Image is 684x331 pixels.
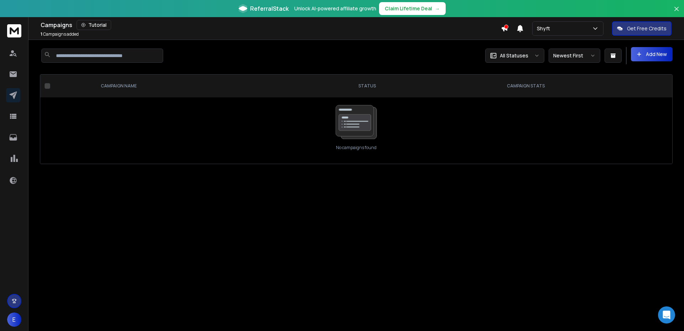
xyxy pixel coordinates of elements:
[7,312,21,327] button: E
[672,4,681,21] button: Close banner
[631,47,673,61] button: Add New
[77,20,111,30] button: Tutorial
[41,20,501,30] div: Campaigns
[435,5,440,12] span: →
[426,75,626,97] th: CAMPAIGN STATS
[627,25,667,32] p: Get Free Credits
[336,145,377,151] p: No campaigns found
[250,4,289,13] span: ReferralStack
[294,5,376,12] p: Unlock AI-powered affiliate growth
[658,306,675,324] div: Open Intercom Messenger
[549,49,600,63] button: Newest First
[537,25,553,32] p: Shyft
[309,75,426,97] th: STATUS
[612,21,672,36] button: Get Free Credits
[92,75,308,97] th: CAMPAIGN NAME
[379,2,446,15] button: Claim Lifetime Deal→
[41,31,42,37] span: 1
[41,31,79,37] p: Campaigns added
[500,52,528,59] p: All Statuses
